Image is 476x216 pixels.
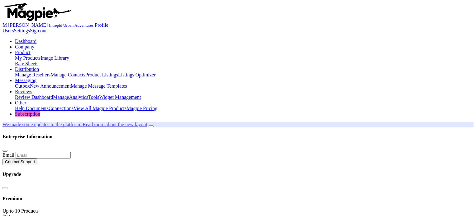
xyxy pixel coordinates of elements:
[15,106,49,111] a: Help Documents
[49,106,74,111] a: Connections
[15,100,26,105] a: Other
[118,72,155,77] a: Listings Optimizer
[95,22,108,28] a: Profile
[2,187,7,189] button: Close
[2,122,147,127] a: We made some updates to the platform. Read more about the new layout
[149,125,154,127] button: Close announcement
[15,55,40,61] a: My Products
[2,22,7,28] span: M
[2,208,474,214] div: Up to 10 Products
[74,106,126,111] a: View All Magpie Products
[15,72,50,77] a: Manage Resellers
[15,50,31,55] a: Product
[15,78,36,83] a: Messaging
[15,39,36,44] a: Dashboard
[14,28,30,33] a: Settings
[16,152,71,159] input: Email
[15,94,53,100] a: Review Dashboard
[2,22,95,28] a: M [PERSON_NAME] Intrepid Urban Adventures
[15,44,34,49] a: Company
[2,196,474,201] h4: Premium
[15,67,39,72] a: Distribution
[126,106,157,111] a: Magpie Pricing
[50,72,85,77] a: Manage Contacts
[99,94,141,100] a: Widget Management
[85,72,118,77] a: Product Listings
[69,94,88,100] a: Analytics
[15,83,30,89] a: Outbox
[2,152,14,158] label: Email
[2,172,474,177] h4: Upgrade
[2,134,474,140] h4: Enterprise Information
[8,22,48,28] span: [PERSON_NAME]
[15,61,38,66] a: Rate Sheets
[30,83,71,89] a: New Announcement
[2,150,7,152] button: Close
[30,28,47,33] a: Sign out
[2,159,37,165] button: Contact Support
[2,2,73,21] img: logo-ab69f6fb50320c5b225c76a69d11143b.png
[71,83,127,89] a: Manage Message Templates
[53,94,69,100] a: Manage
[88,94,99,100] a: Tools
[2,28,14,33] a: Users
[15,111,40,117] a: Subscription
[40,55,69,61] a: Image Library
[49,23,93,28] small: Intrepid Urban Adventures
[15,89,32,94] a: Reviews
